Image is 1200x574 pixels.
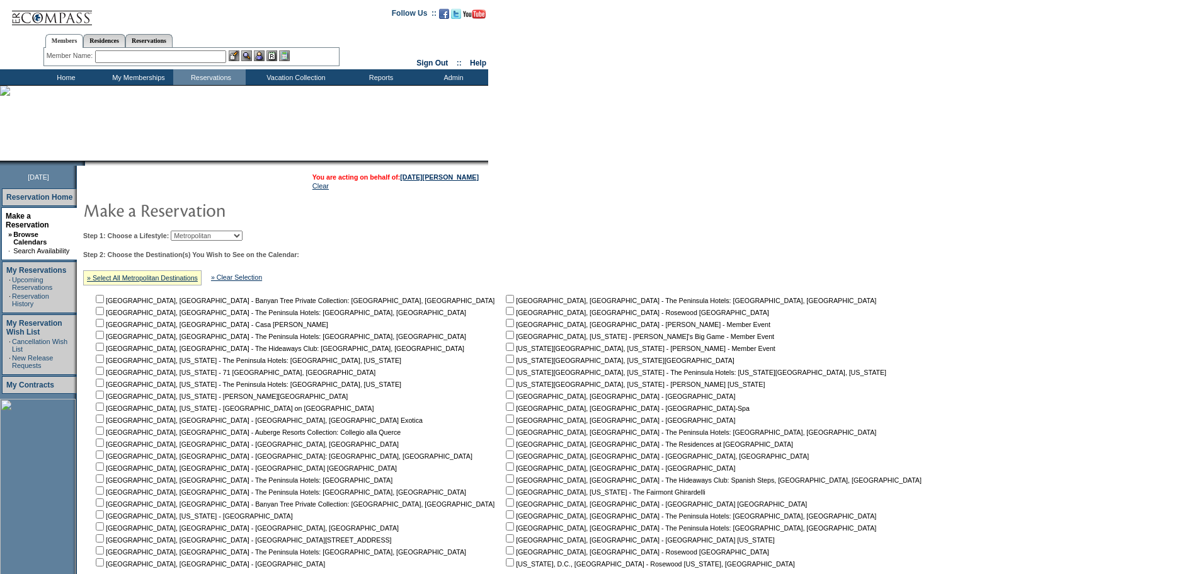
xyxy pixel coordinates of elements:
a: Subscribe to our YouTube Channel [463,13,486,20]
td: Vacation Collection [246,69,343,85]
nobr: [GEOGRAPHIC_DATA], [GEOGRAPHIC_DATA] - The Peninsula Hotels: [GEOGRAPHIC_DATA], [GEOGRAPHIC_DATA] [93,548,466,556]
img: Subscribe to our YouTube Channel [463,9,486,19]
a: Become our fan on Facebook [439,13,449,20]
td: Admin [416,69,488,85]
img: blank.gif [85,161,86,166]
td: Reservations [173,69,246,85]
span: [DATE] [28,173,49,181]
nobr: [GEOGRAPHIC_DATA], [GEOGRAPHIC_DATA] - [GEOGRAPHIC_DATA], [GEOGRAPHIC_DATA] [93,524,399,532]
nobr: [GEOGRAPHIC_DATA], [US_STATE] - [PERSON_NAME]'s Big Game - Member Event [503,333,774,340]
nobr: [GEOGRAPHIC_DATA], [GEOGRAPHIC_DATA] - The Peninsula Hotels: [GEOGRAPHIC_DATA], [GEOGRAPHIC_DATA] [503,428,876,436]
nobr: [GEOGRAPHIC_DATA], [GEOGRAPHIC_DATA] - [GEOGRAPHIC_DATA], [GEOGRAPHIC_DATA] [93,440,399,448]
a: Browse Calendars [13,231,47,246]
nobr: [GEOGRAPHIC_DATA], [GEOGRAPHIC_DATA] - The Hideaways Club: Spanish Steps, [GEOGRAPHIC_DATA], [GEO... [503,476,922,484]
td: · [9,354,11,369]
nobr: [GEOGRAPHIC_DATA], [GEOGRAPHIC_DATA] - [GEOGRAPHIC_DATA] [503,416,735,424]
a: Make a Reservation [6,212,49,229]
a: » Select All Metropolitan Destinations [87,274,198,282]
nobr: [US_STATE][GEOGRAPHIC_DATA], [US_STATE] - [PERSON_NAME] [US_STATE] [503,381,765,388]
a: Search Availability [13,247,69,255]
td: · [9,276,11,291]
img: View [241,50,252,61]
span: You are acting on behalf of: [312,173,479,181]
img: Become our fan on Facebook [439,9,449,19]
nobr: [GEOGRAPHIC_DATA], [GEOGRAPHIC_DATA] - [GEOGRAPHIC_DATA] [503,464,735,472]
nobr: [GEOGRAPHIC_DATA], [GEOGRAPHIC_DATA] - Rosewood [GEOGRAPHIC_DATA] [503,548,769,556]
b: » [8,231,12,238]
td: · [8,247,12,255]
a: Follow us on Twitter [451,13,461,20]
nobr: [GEOGRAPHIC_DATA], [US_STATE] - The Fairmont Ghirardelli [503,488,705,496]
a: Residences [83,34,125,47]
nobr: [GEOGRAPHIC_DATA], [GEOGRAPHIC_DATA] - [GEOGRAPHIC_DATA] [503,393,735,400]
nobr: [US_STATE][GEOGRAPHIC_DATA], [US_STATE] - [PERSON_NAME] - Member Event [503,345,775,352]
a: Members [45,34,84,48]
td: Reports [343,69,416,85]
a: Clear [312,182,329,190]
img: Follow us on Twitter [451,9,461,19]
td: · [9,338,11,353]
td: My Memberships [101,69,173,85]
nobr: [GEOGRAPHIC_DATA], [GEOGRAPHIC_DATA] - The Peninsula Hotels: [GEOGRAPHIC_DATA], [GEOGRAPHIC_DATA] [503,524,876,532]
a: Reservation History [12,292,49,307]
nobr: [GEOGRAPHIC_DATA], [US_STATE] - The Peninsula Hotels: [GEOGRAPHIC_DATA], [US_STATE] [93,357,401,364]
nobr: [GEOGRAPHIC_DATA], [GEOGRAPHIC_DATA] - The Hideaways Club: [GEOGRAPHIC_DATA], [GEOGRAPHIC_DATA] [93,345,464,352]
nobr: [US_STATE][GEOGRAPHIC_DATA], [US_STATE] - The Peninsula Hotels: [US_STATE][GEOGRAPHIC_DATA], [US_... [503,369,886,376]
nobr: [GEOGRAPHIC_DATA], [GEOGRAPHIC_DATA] - [GEOGRAPHIC_DATA] [US_STATE] [503,536,775,544]
nobr: [GEOGRAPHIC_DATA], [GEOGRAPHIC_DATA] - The Residences at [GEOGRAPHIC_DATA] [503,440,793,448]
td: Follow Us :: [392,8,437,23]
div: Member Name: [47,50,95,61]
img: b_edit.gif [229,50,239,61]
nobr: [GEOGRAPHIC_DATA], [GEOGRAPHIC_DATA] - [GEOGRAPHIC_DATA]: [GEOGRAPHIC_DATA], [GEOGRAPHIC_DATA] [93,452,472,460]
nobr: [GEOGRAPHIC_DATA], [GEOGRAPHIC_DATA] - The Peninsula Hotels: [GEOGRAPHIC_DATA], [GEOGRAPHIC_DATA] [93,309,466,316]
nobr: [GEOGRAPHIC_DATA], [GEOGRAPHIC_DATA] - Rosewood [GEOGRAPHIC_DATA] [503,309,769,316]
td: · [9,292,11,307]
b: Step 2: Choose the Destination(s) You Wish to See on the Calendar: [83,251,299,258]
a: Reservations [125,34,173,47]
nobr: [US_STATE], D.C., [GEOGRAPHIC_DATA] - Rosewood [US_STATE], [GEOGRAPHIC_DATA] [503,560,795,568]
span: :: [457,59,462,67]
nobr: [GEOGRAPHIC_DATA], [GEOGRAPHIC_DATA] - [GEOGRAPHIC_DATA] [GEOGRAPHIC_DATA] [503,500,807,508]
a: Cancellation Wish List [12,338,67,353]
a: Reservation Home [6,193,72,202]
a: New Release Requests [12,354,53,369]
img: Impersonate [254,50,265,61]
a: Help [470,59,486,67]
a: Upcoming Reservations [12,276,52,291]
img: promoShadowLeftCorner.gif [81,161,85,166]
nobr: [GEOGRAPHIC_DATA], [US_STATE] - 71 [GEOGRAPHIC_DATA], [GEOGRAPHIC_DATA] [93,369,375,376]
nobr: [GEOGRAPHIC_DATA], [US_STATE] - [GEOGRAPHIC_DATA] [93,512,293,520]
nobr: [GEOGRAPHIC_DATA], [GEOGRAPHIC_DATA] - Auberge Resorts Collection: Collegio alla Querce [93,428,401,436]
nobr: [GEOGRAPHIC_DATA], [GEOGRAPHIC_DATA] - [GEOGRAPHIC_DATA], [GEOGRAPHIC_DATA] Exotica [93,416,423,424]
nobr: [GEOGRAPHIC_DATA], [GEOGRAPHIC_DATA] - The Peninsula Hotels: [GEOGRAPHIC_DATA], [GEOGRAPHIC_DATA] [93,333,466,340]
nobr: [GEOGRAPHIC_DATA], [GEOGRAPHIC_DATA] - The Peninsula Hotels: [GEOGRAPHIC_DATA], [GEOGRAPHIC_DATA] [503,512,876,520]
img: pgTtlMakeReservation.gif [83,197,335,222]
nobr: [GEOGRAPHIC_DATA], [GEOGRAPHIC_DATA] - [PERSON_NAME] - Member Event [503,321,770,328]
nobr: [GEOGRAPHIC_DATA], [US_STATE] - [GEOGRAPHIC_DATA] on [GEOGRAPHIC_DATA] [93,405,374,412]
nobr: [GEOGRAPHIC_DATA], [GEOGRAPHIC_DATA] - [GEOGRAPHIC_DATA] [GEOGRAPHIC_DATA] [93,464,397,472]
b: Step 1: Choose a Lifestyle: [83,232,169,239]
a: » Clear Selection [211,273,262,281]
img: b_calculator.gif [279,50,290,61]
td: Home [28,69,101,85]
nobr: [GEOGRAPHIC_DATA], [GEOGRAPHIC_DATA] - [GEOGRAPHIC_DATA] [93,560,325,568]
nobr: [GEOGRAPHIC_DATA], [GEOGRAPHIC_DATA] - [GEOGRAPHIC_DATA]-Spa [503,405,750,412]
nobr: [GEOGRAPHIC_DATA], [GEOGRAPHIC_DATA] - Banyan Tree Private Collection: [GEOGRAPHIC_DATA], [GEOGRA... [93,297,494,304]
nobr: [GEOGRAPHIC_DATA], [US_STATE] - The Peninsula Hotels: [GEOGRAPHIC_DATA], [US_STATE] [93,381,401,388]
nobr: [GEOGRAPHIC_DATA], [GEOGRAPHIC_DATA] - Banyan Tree Private Collection: [GEOGRAPHIC_DATA], [GEOGRA... [93,500,494,508]
nobr: [GEOGRAPHIC_DATA], [GEOGRAPHIC_DATA] - [GEOGRAPHIC_DATA][STREET_ADDRESS] [93,536,392,544]
nobr: [GEOGRAPHIC_DATA], [GEOGRAPHIC_DATA] - The Peninsula Hotels: [GEOGRAPHIC_DATA] [93,476,392,484]
a: Sign Out [416,59,448,67]
a: [DATE][PERSON_NAME] [400,173,479,181]
a: My Reservations [6,266,66,275]
a: My Contracts [6,381,54,389]
nobr: [US_STATE][GEOGRAPHIC_DATA], [US_STATE][GEOGRAPHIC_DATA] [503,357,734,364]
nobr: [GEOGRAPHIC_DATA], [GEOGRAPHIC_DATA] - Casa [PERSON_NAME] [93,321,328,328]
nobr: [GEOGRAPHIC_DATA], [GEOGRAPHIC_DATA] - [GEOGRAPHIC_DATA], [GEOGRAPHIC_DATA] [503,452,809,460]
a: My Reservation Wish List [6,319,62,336]
nobr: [GEOGRAPHIC_DATA], [GEOGRAPHIC_DATA] - The Peninsula Hotels: [GEOGRAPHIC_DATA], [GEOGRAPHIC_DATA] [503,297,876,304]
img: Reservations [266,50,277,61]
nobr: [GEOGRAPHIC_DATA], [GEOGRAPHIC_DATA] - The Peninsula Hotels: [GEOGRAPHIC_DATA], [GEOGRAPHIC_DATA] [93,488,466,496]
nobr: [GEOGRAPHIC_DATA], [US_STATE] - [PERSON_NAME][GEOGRAPHIC_DATA] [93,393,348,400]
